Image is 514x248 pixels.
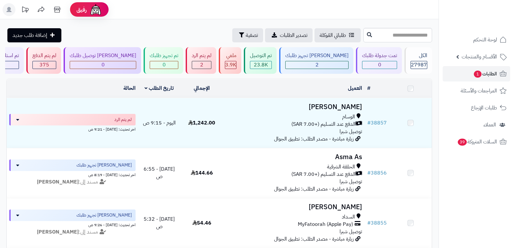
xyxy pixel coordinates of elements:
[298,221,353,228] span: MyFatoorah (Apple Pay)
[243,47,278,74] a: تم التوصيل 23.8K
[367,119,387,127] a: #38857
[367,84,370,92] a: #
[367,219,387,227] a: #38855
[250,61,271,69] div: 23753
[200,61,203,69] span: 2
[291,121,356,128] span: الدفع عند التسليم (+7.00 SAR)
[315,61,319,69] span: 2
[403,47,433,74] a: الكل27987
[188,119,215,127] span: 1,242.00
[191,169,213,177] span: 144.66
[458,139,467,146] span: 39
[473,35,497,44] span: لوحة التحكم
[150,61,178,69] div: 0
[286,61,348,69] div: 2
[462,52,497,61] span: الأقسام والمنتجات
[327,163,355,171] span: الحلقة الشرقية
[443,117,510,133] a: العملاء
[340,178,362,185] span: توصيل شبرا
[342,213,355,221] span: السداد
[226,153,362,161] h3: Asma As
[37,178,79,186] strong: [PERSON_NAME]
[9,171,136,178] div: اخر تحديث: [DATE] - 8:19 ص
[9,221,136,228] div: اخر تحديث: [DATE] - 9:26 ص
[285,52,349,59] div: [PERSON_NAME] تجهيز طلبك
[474,71,482,78] span: 1
[280,31,307,39] span: تصدير الطلبات
[274,135,354,143] span: زيارة مباشرة - مصدر الطلب: تطبيق الجوال
[411,61,427,69] span: 27987
[378,61,381,69] span: 0
[194,84,210,92] a: الإجمالي
[192,52,211,59] div: لم يتم الرد
[443,32,510,47] a: لوحة التحكم
[461,86,497,95] span: المراجعات والأسئلة
[70,52,136,59] div: [PERSON_NAME] توصيل طلبك
[184,47,217,74] a: لم يتم الرد 2
[163,61,166,69] span: 0
[7,28,61,42] a: إضافة طلب جديد
[62,47,142,74] a: [PERSON_NAME] توصيل طلبك 0
[348,84,362,92] a: العميل
[142,47,184,74] a: تم تجهيز طلبك 0
[457,137,497,146] span: السلات المتروكة
[291,171,356,178] span: الدفع عند التسليم (+7.00 SAR)
[443,83,510,98] a: المراجعات والأسئلة
[143,119,176,127] span: اليوم - 9:15 ص
[217,47,243,74] a: ملغي 3.9K
[33,61,56,69] div: 375
[315,28,361,42] a: طلباتي المُوكلة
[89,3,102,16] img: ai-face.png
[443,134,510,150] a: السلات المتروكة39
[40,61,49,69] span: 375
[443,66,510,81] a: الطلبات1
[76,212,132,218] span: [PERSON_NAME] تجهيز طلبك
[37,228,79,236] strong: [PERSON_NAME]
[17,3,33,18] a: تحديثات المنصة
[150,52,178,59] div: تم تجهيز طلبك
[102,61,105,69] span: 0
[443,100,510,115] a: طلبات الإرجاع
[367,169,387,177] a: #38856
[278,47,355,74] a: [PERSON_NAME] تجهيز طلبك 2
[225,61,236,69] div: 3855
[274,185,354,193] span: زيارة مباشرة - مصدر الطلب: تطبيق الجوال
[225,52,236,59] div: ملغي
[246,31,258,39] span: تصفية
[225,61,236,69] span: 3.9K
[265,28,313,42] a: تصدير الطلبات
[13,31,47,39] span: إضافة طلب جديد
[226,103,362,111] h3: [PERSON_NAME]
[144,215,175,230] span: [DATE] - 5:32 ص
[483,120,496,129] span: العملاء
[114,116,132,123] span: لم يتم الرد
[9,125,136,132] div: اخر تحديث: [DATE] - 9:21 ص
[145,84,174,92] a: تاريخ الطلب
[4,178,140,186] div: مسند إلى:
[226,203,362,211] h3: [PERSON_NAME]
[362,61,397,69] div: 0
[192,61,211,69] div: 2
[4,228,140,236] div: مسند إلى:
[471,103,497,112] span: طلبات الإرجاع
[25,47,62,74] a: لم يتم الدفع 375
[340,128,362,135] span: توصيل شبرا
[342,113,355,121] span: الوسام
[362,52,397,59] div: تمت جدولة طلبك
[232,28,263,42] button: تصفية
[70,61,136,69] div: 0
[340,228,362,235] span: توصيل شبرا
[250,52,272,59] div: تم التوصيل
[144,165,175,180] span: [DATE] - 6:55 ص
[254,61,268,69] span: 23.8K
[355,47,403,74] a: تمت جدولة طلبك 0
[192,219,211,227] span: 54.46
[32,52,56,59] div: لم يتم الدفع
[367,169,371,177] span: #
[76,6,87,13] span: رفيق
[367,219,371,227] span: #
[123,84,136,92] a: الحالة
[473,69,497,78] span: الطلبات
[411,52,427,59] div: الكل
[367,119,371,127] span: #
